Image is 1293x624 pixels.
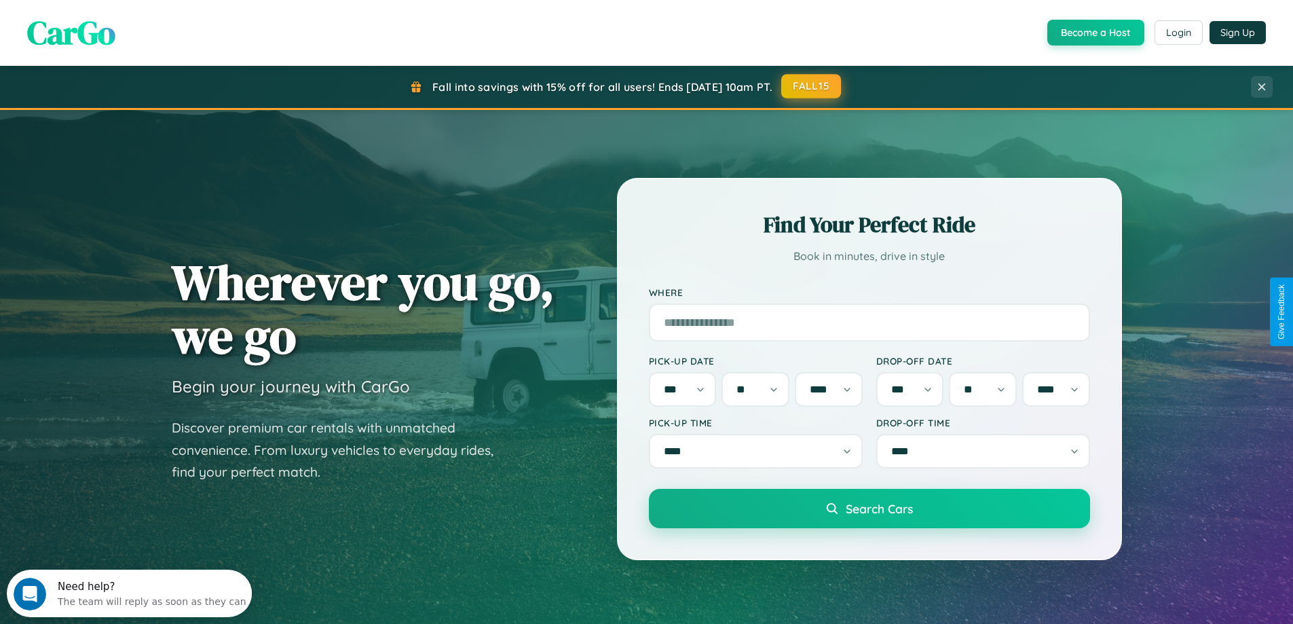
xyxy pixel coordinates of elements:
[649,246,1090,266] p: Book in minutes, drive in style
[649,489,1090,528] button: Search Cars
[649,287,1090,298] label: Where
[172,417,511,483] p: Discover premium car rentals with unmatched convenience. From luxury vehicles to everyday rides, ...
[172,255,555,363] h1: Wherever you go, we go
[1155,20,1203,45] button: Login
[51,12,240,22] div: Need help?
[172,376,410,397] h3: Begin your journey with CarGo
[1210,21,1266,44] button: Sign Up
[876,355,1090,367] label: Drop-off Date
[5,5,252,43] div: Open Intercom Messenger
[51,22,240,37] div: The team will reply as soon as they can
[649,210,1090,240] h2: Find Your Perfect Ride
[7,570,252,617] iframe: Intercom live chat discovery launcher
[846,501,913,516] span: Search Cars
[876,417,1090,428] label: Drop-off Time
[1277,285,1286,339] div: Give Feedback
[14,578,46,610] iframe: Intercom live chat
[1047,20,1144,45] button: Become a Host
[432,80,772,94] span: Fall into savings with 15% off for all users! Ends [DATE] 10am PT.
[649,417,863,428] label: Pick-up Time
[649,355,863,367] label: Pick-up Date
[781,74,841,98] button: FALL15
[27,10,115,55] span: CarGo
